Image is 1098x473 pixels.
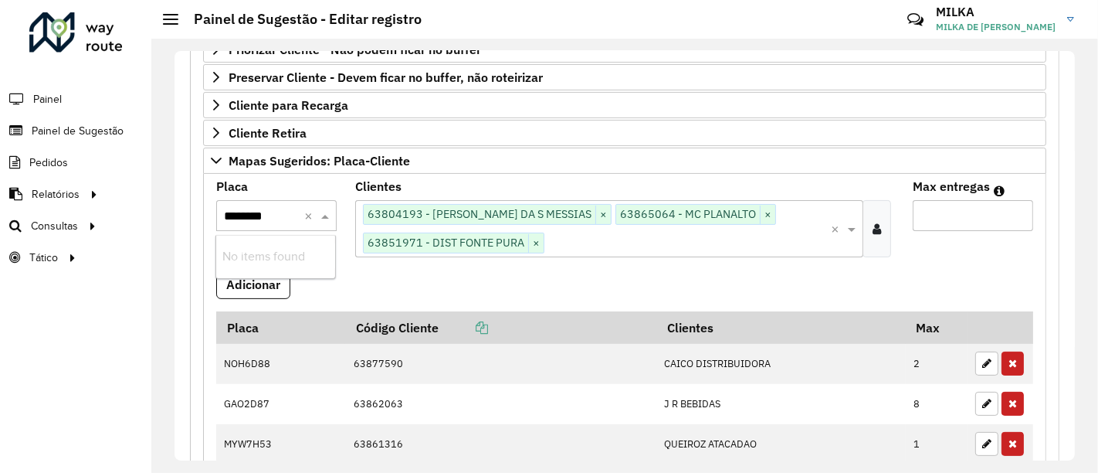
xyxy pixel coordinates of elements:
[936,5,1056,19] h3: MILKA
[899,3,932,36] a: Contato Rápido
[345,311,656,344] th: Código Cliente
[216,311,345,344] th: Placa
[215,235,336,279] ng-dropdown-panel: Options list
[216,384,345,424] td: GAO2D87
[229,99,348,111] span: Cliente para Recarga
[656,311,906,344] th: Clientes
[216,270,290,299] button: Adicionar
[203,64,1046,90] a: Preservar Cliente - Devem ficar no buffer, não roteirizar
[31,218,78,234] span: Consultas
[760,206,775,224] span: ×
[355,177,402,196] label: Clientes
[216,344,345,384] td: NOH6D88
[906,424,968,464] td: 1
[595,206,611,224] span: ×
[656,424,906,464] td: QUEIROZ ATACADAO
[913,177,990,196] label: Max entregas
[29,250,58,266] span: Tático
[656,384,906,424] td: J R BEBIDAS
[203,148,1046,174] a: Mapas Sugeridos: Placa-Cliente
[616,205,760,223] span: 63865064 - MC PLANALTO
[906,311,968,344] th: Max
[216,424,345,464] td: MYW7H53
[178,11,422,28] h2: Painel de Sugestão - Editar registro
[304,206,317,225] span: Clear all
[439,320,488,335] a: Copiar
[831,219,844,238] span: Clear all
[936,20,1056,34] span: MILKA DE [PERSON_NAME]
[216,177,248,196] label: Placa
[906,384,968,424] td: 8
[906,344,968,384] td: 2
[345,384,656,424] td: 63862063
[229,43,481,56] span: Priorizar Cliente - Não podem ficar no buffer
[229,127,307,139] span: Cliente Retira
[32,186,80,202] span: Relatórios
[364,233,528,252] span: 63851971 - DIST FONTE PURA
[229,155,410,167] span: Mapas Sugeridos: Placa-Cliente
[229,71,543,83] span: Preservar Cliente - Devem ficar no buffer, não roteirizar
[33,91,62,107] span: Painel
[528,234,544,253] span: ×
[345,424,656,464] td: 63861316
[203,120,1046,146] a: Cliente Retira
[29,155,68,171] span: Pedidos
[32,123,124,139] span: Painel de Sugestão
[216,243,335,270] div: No items found
[364,205,595,223] span: 63804193 - [PERSON_NAME] DA S MESSIAS
[345,344,656,384] td: 63877590
[994,185,1005,197] em: Máximo de clientes que serão colocados na mesma rota com os clientes informados
[656,344,906,384] td: CAICO DISTRIBUIDORA
[203,92,1046,118] a: Cliente para Recarga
